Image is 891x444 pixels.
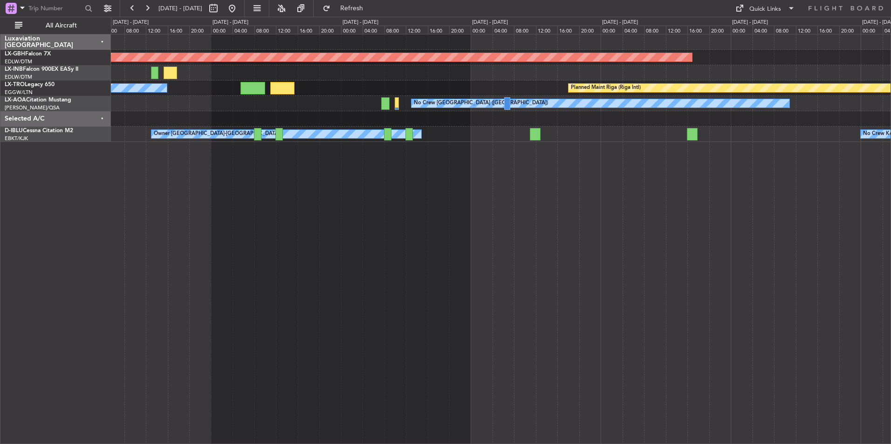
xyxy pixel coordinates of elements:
a: LX-TROLegacy 650 [5,82,55,87]
div: Planned Maint Riga (Riga Intl) [571,81,641,95]
div: [DATE] - [DATE] [343,19,378,27]
a: EDLW/DTM [5,74,32,81]
div: 20:00 [189,26,211,34]
div: 08:00 [644,26,665,34]
div: [DATE] - [DATE] [212,19,248,27]
a: LX-AOACitation Mustang [5,97,71,103]
div: [DATE] - [DATE] [113,19,149,27]
div: 12:00 [276,26,297,34]
div: 08:00 [254,26,276,34]
a: EDLW/DTM [5,58,32,65]
div: 20:00 [449,26,471,34]
div: 12:00 [796,26,817,34]
a: EBKT/KJK [5,135,28,142]
div: 20:00 [579,26,601,34]
span: LX-INB [5,67,23,72]
a: LX-GBHFalcon 7X [5,51,51,57]
a: EGGW/LTN [5,89,33,96]
div: 20:00 [319,26,341,34]
span: [DATE] - [DATE] [158,4,202,13]
span: D-IBLU [5,128,23,134]
button: Quick Links [731,1,800,16]
div: 00:00 [471,26,492,34]
a: D-IBLUCessna Citation M2 [5,128,73,134]
span: Refresh [332,5,371,12]
input: Trip Number [28,1,82,15]
div: 12:00 [146,26,167,34]
div: Quick Links [749,5,781,14]
span: All Aircraft [24,22,98,29]
a: LX-INBFalcon 900EX EASy II [5,67,78,72]
div: 04:00 [623,26,644,34]
div: 04:00 [753,26,774,34]
span: LX-GBH [5,51,25,57]
div: 04:00 [103,26,124,34]
a: [PERSON_NAME]/QSA [5,104,60,111]
div: 16:00 [817,26,839,34]
div: 16:00 [428,26,449,34]
button: All Aircraft [10,18,101,33]
div: 08:00 [774,26,795,34]
div: [DATE] - [DATE] [602,19,638,27]
div: 16:00 [168,26,189,34]
span: LX-TRO [5,82,25,87]
div: 00:00 [341,26,363,34]
div: 12:00 [406,26,427,34]
div: 00:00 [211,26,233,34]
div: 12:00 [666,26,687,34]
div: 04:00 [363,26,384,34]
div: 12:00 [536,26,557,34]
div: 16:00 [298,26,319,34]
div: 16:00 [557,26,579,34]
div: No Crew [GEOGRAPHIC_DATA] ([GEOGRAPHIC_DATA]) [414,96,548,110]
div: 04:00 [493,26,514,34]
div: 04:00 [233,26,254,34]
div: 20:00 [709,26,731,34]
div: 20:00 [839,26,861,34]
div: 16:00 [687,26,709,34]
span: LX-AOA [5,97,26,103]
div: 08:00 [124,26,146,34]
div: 08:00 [514,26,535,34]
div: 00:00 [861,26,882,34]
div: Owner [GEOGRAPHIC_DATA]-[GEOGRAPHIC_DATA] [154,127,280,141]
div: 00:00 [601,26,622,34]
div: [DATE] - [DATE] [732,19,768,27]
div: 08:00 [384,26,406,34]
div: 00:00 [731,26,752,34]
button: Refresh [318,1,374,16]
div: [DATE] - [DATE] [472,19,508,27]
